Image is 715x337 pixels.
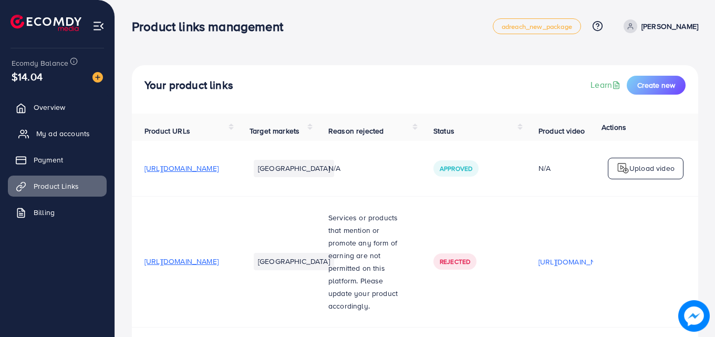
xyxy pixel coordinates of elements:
[502,23,572,30] span: adreach_new_package
[132,19,292,34] h3: Product links management
[250,126,299,136] span: Target markets
[8,97,107,118] a: Overview
[92,72,103,83] img: image
[144,163,219,173] span: [URL][DOMAIN_NAME]
[11,15,81,31] img: logo
[254,253,334,270] li: [GEOGRAPHIC_DATA]
[619,19,698,33] a: [PERSON_NAME]
[538,256,613,268] p: [URL][DOMAIN_NAME]
[627,76,686,95] button: Create new
[641,20,698,33] p: [PERSON_NAME]
[92,20,105,32] img: menu
[36,128,90,139] span: My ad accounts
[602,122,626,132] span: Actions
[34,181,79,191] span: Product Links
[12,69,43,84] span: $14.04
[637,80,675,90] span: Create new
[254,160,334,177] li: [GEOGRAPHIC_DATA]
[34,155,63,165] span: Payment
[629,162,675,175] p: Upload video
[144,79,233,92] h4: Your product links
[8,123,107,144] a: My ad accounts
[144,256,219,267] span: [URL][DOMAIN_NAME]
[538,126,585,136] span: Product video
[34,102,65,113] span: Overview
[8,149,107,170] a: Payment
[678,300,710,332] img: image
[440,257,470,266] span: Rejected
[12,58,68,68] span: Ecomdy Balance
[538,163,613,173] div: N/A
[8,176,107,197] a: Product Links
[440,164,472,173] span: Approved
[328,211,408,312] p: Services or products that mention or promote any form of earning are not permitted on this platfo...
[328,163,340,173] span: N/A
[328,126,384,136] span: Reason rejected
[617,162,629,175] img: logo
[590,79,623,91] a: Learn
[34,207,55,218] span: Billing
[493,18,581,34] a: adreach_new_package
[433,126,454,136] span: Status
[144,126,190,136] span: Product URLs
[8,202,107,223] a: Billing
